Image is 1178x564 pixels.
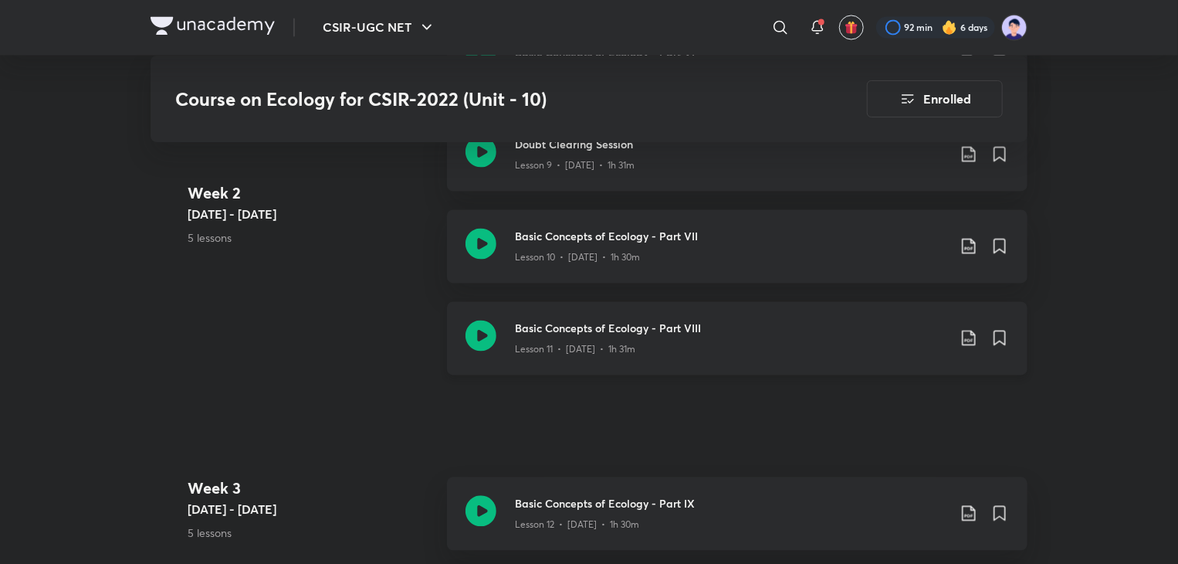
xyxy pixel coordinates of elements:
[188,477,435,501] h4: Week 3
[447,118,1027,210] a: Doubt Clearing SessionLesson 9 • [DATE] • 1h 31m
[188,525,435,542] p: 5 lessons
[188,205,435,223] h5: [DATE] - [DATE]
[515,343,635,357] p: Lesson 11 • [DATE] • 1h 31m
[447,210,1027,302] a: Basic Concepts of Ecology - Part VIILesson 10 • [DATE] • 1h 30m
[515,251,640,265] p: Lesson 10 • [DATE] • 1h 30m
[867,80,1003,117] button: Enrolled
[151,17,275,39] a: Company Logo
[188,501,435,519] h5: [DATE] - [DATE]
[845,21,858,35] img: avatar
[151,17,275,36] img: Company Logo
[515,321,947,337] h3: Basic Concepts of Ecology - Part VIII
[447,302,1027,394] a: Basic Concepts of Ecology - Part VIIILesson 11 • [DATE] • 1h 31m
[1001,15,1027,41] img: nidhi shreya
[839,15,864,40] button: avatar
[188,182,435,205] h4: Week 2
[515,159,635,173] p: Lesson 9 • [DATE] • 1h 31m
[175,88,780,110] h3: Course on Ecology for CSIR-2022 (Unit - 10)
[313,12,445,43] button: CSIR-UGC NET
[515,496,947,512] h3: Basic Concepts of Ecology - Part IX
[515,229,947,245] h3: Basic Concepts of Ecology - Part VII
[515,518,639,532] p: Lesson 12 • [DATE] • 1h 30m
[942,20,957,36] img: streak
[515,137,947,153] h3: Doubt Clearing Session
[188,229,435,246] p: 5 lessons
